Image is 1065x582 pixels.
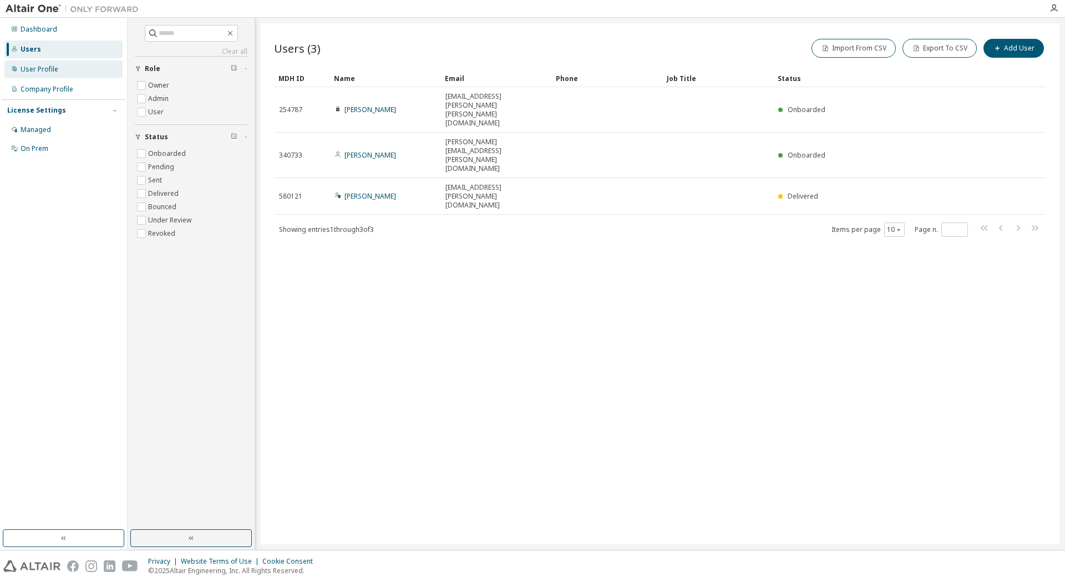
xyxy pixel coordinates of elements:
span: Onboarded [788,105,825,114]
label: User [148,105,166,119]
label: Under Review [148,214,194,227]
button: Add User [983,39,1044,58]
label: Bounced [148,200,179,214]
span: Delivered [788,191,818,201]
a: Clear all [135,47,247,56]
div: Job Title [667,69,769,87]
div: License Settings [7,106,66,115]
span: Status [145,133,168,141]
div: Company Profile [21,85,73,94]
div: MDH ID [278,69,325,87]
button: Role [135,57,247,81]
img: Altair One [6,3,144,14]
div: User Profile [21,65,58,74]
a: [PERSON_NAME] [344,105,396,114]
img: altair_logo.svg [3,560,60,572]
div: Users [21,45,41,54]
label: Admin [148,92,171,105]
div: Email [445,69,547,87]
a: [PERSON_NAME] [344,191,396,201]
a: [PERSON_NAME] [344,150,396,160]
span: Showing entries 1 through 3 of 3 [279,225,374,234]
button: Import From CSV [812,39,896,58]
div: Dashboard [21,25,57,34]
div: Status [778,69,988,87]
button: Status [135,125,247,149]
div: Name [334,69,436,87]
span: Clear filter [231,64,237,73]
span: [PERSON_NAME][EMAIL_ADDRESS][PERSON_NAME][DOMAIN_NAME] [445,138,546,173]
div: Managed [21,125,51,134]
span: Page n. [915,222,968,237]
label: Onboarded [148,147,188,160]
div: Phone [556,69,658,87]
label: Revoked [148,227,177,240]
div: Website Terms of Use [181,557,262,566]
div: Cookie Consent [262,557,319,566]
span: Onboarded [788,150,825,160]
button: 10 [887,225,902,234]
img: youtube.svg [122,560,138,572]
span: Users (3) [274,41,321,56]
label: Pending [148,160,176,174]
span: [EMAIL_ADDRESS][PERSON_NAME][PERSON_NAME][DOMAIN_NAME] [445,92,546,128]
img: facebook.svg [67,560,79,572]
label: Delivered [148,187,181,200]
img: linkedin.svg [104,560,115,572]
img: instagram.svg [85,560,97,572]
span: 254787 [279,105,302,114]
p: © 2025 Altair Engineering, Inc. All Rights Reserved. [148,566,319,575]
span: [EMAIL_ADDRESS][PERSON_NAME][DOMAIN_NAME] [445,183,546,210]
div: On Prem [21,144,48,153]
div: Privacy [148,557,181,566]
label: Sent [148,174,164,187]
span: 340733 [279,151,302,160]
span: Clear filter [231,133,237,141]
span: Role [145,64,160,73]
span: Items per page [831,222,905,237]
label: Owner [148,79,171,92]
span: 580121 [279,192,302,201]
button: Export To CSV [902,39,977,58]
